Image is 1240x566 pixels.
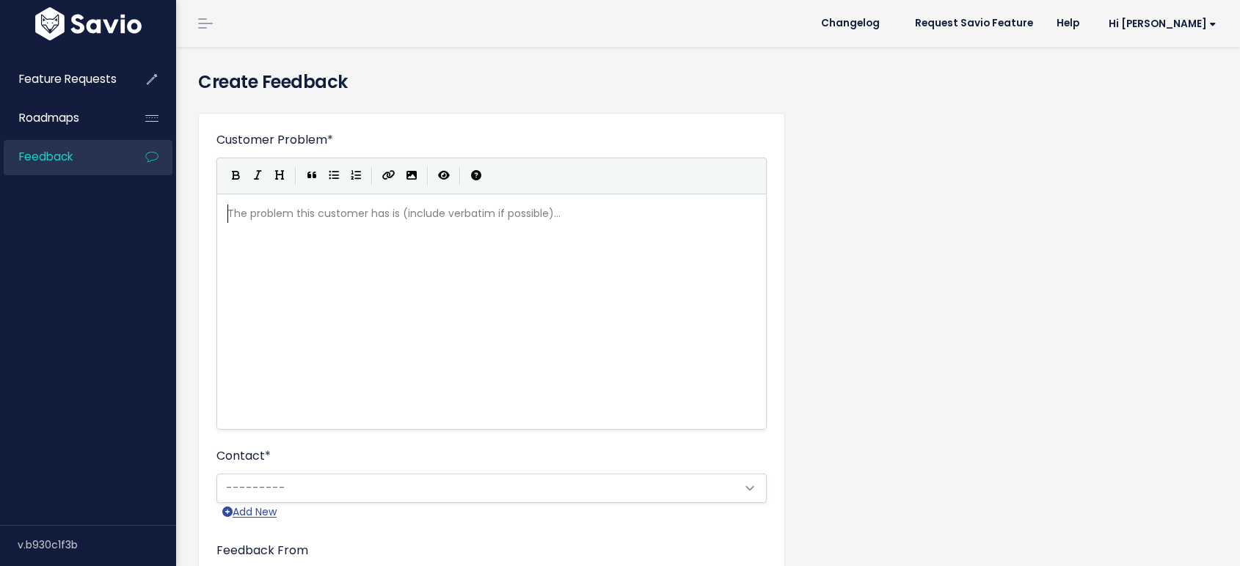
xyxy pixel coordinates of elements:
[216,542,308,559] label: Feedback From
[427,166,428,185] i: |
[222,503,277,521] a: Add New
[345,165,367,187] button: Numbered List
[1091,12,1228,35] a: Hi [PERSON_NAME]
[4,101,122,135] a: Roadmaps
[433,165,455,187] button: Toggle Preview
[323,165,345,187] button: Generic List
[32,7,145,40] img: logo-white.9d6f32f41409.svg
[301,165,323,187] button: Quote
[821,18,880,29] span: Changelog
[216,447,271,465] label: Contact
[903,12,1045,34] a: Request Savio Feature
[247,165,269,187] button: Italic
[4,140,122,174] a: Feedback
[401,165,423,187] button: Import an image
[1045,12,1091,34] a: Help
[465,165,487,187] button: Markdown Guide
[269,165,291,187] button: Heading
[1109,18,1217,29] span: Hi [PERSON_NAME]
[19,110,79,125] span: Roadmaps
[295,166,296,185] i: |
[4,62,122,96] a: Feature Requests
[377,165,401,187] button: Create Link
[19,149,73,164] span: Feedback
[216,131,333,149] label: Customer Problem
[459,166,461,185] i: |
[225,165,247,187] button: Bold
[18,526,176,564] div: v.b930c1f3b
[371,166,373,185] i: |
[198,69,1218,95] h4: Create Feedback
[19,71,117,87] span: Feature Requests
